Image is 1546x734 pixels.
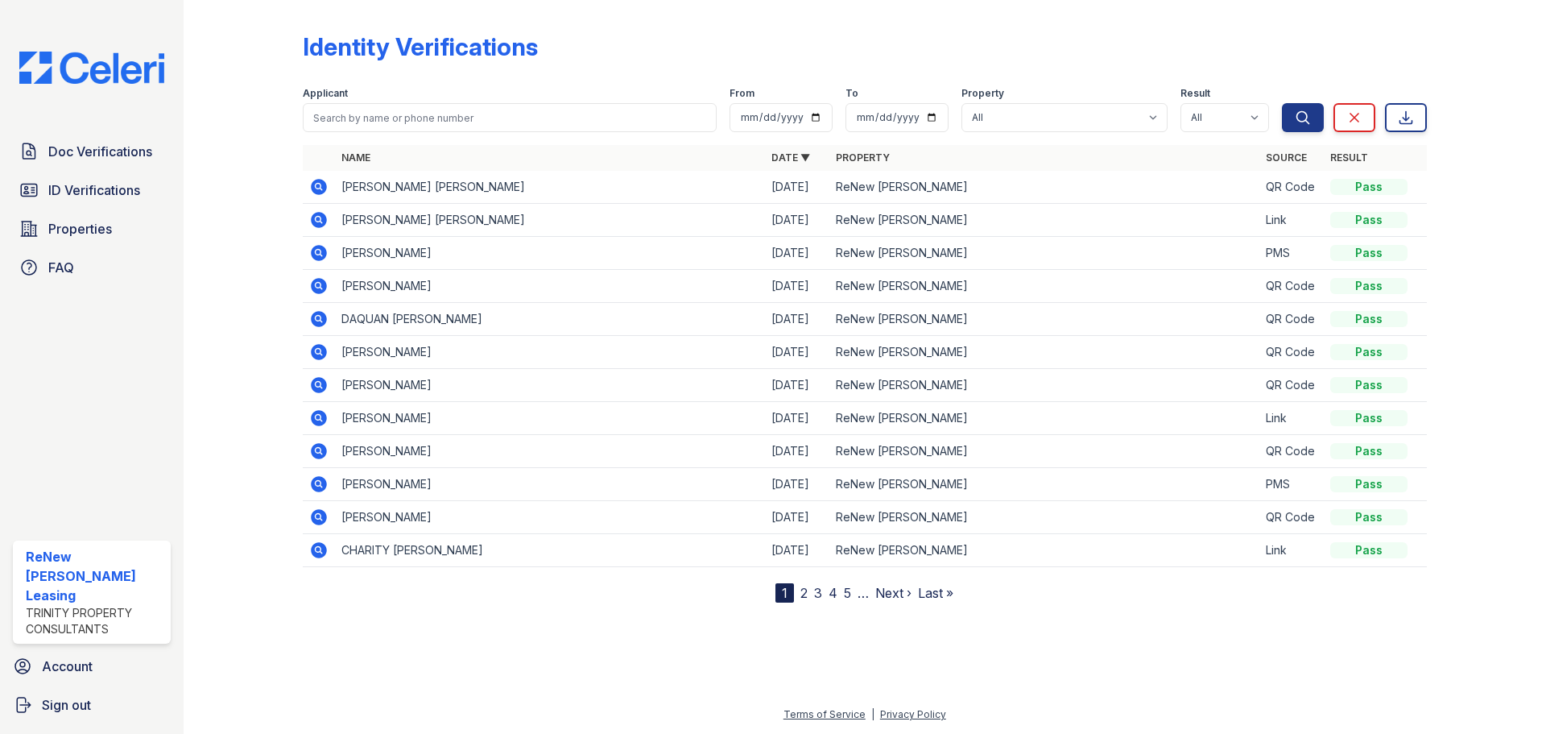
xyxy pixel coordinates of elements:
[1259,402,1324,435] td: Link
[1330,278,1408,294] div: Pass
[335,435,765,468] td: [PERSON_NAME]
[765,270,829,303] td: [DATE]
[765,336,829,369] td: [DATE]
[335,237,765,270] td: [PERSON_NAME]
[1180,87,1210,100] label: Result
[42,695,91,715] span: Sign out
[1266,151,1307,164] a: Source
[829,501,1259,534] td: ReNew [PERSON_NAME]
[13,135,171,168] a: Doc Verifications
[918,585,953,601] a: Last »
[765,534,829,567] td: [DATE]
[829,303,1259,336] td: ReNew [PERSON_NAME]
[303,87,348,100] label: Applicant
[1330,179,1408,195] div: Pass
[335,336,765,369] td: [PERSON_NAME]
[765,237,829,270] td: [DATE]
[1259,369,1324,402] td: QR Code
[335,303,765,336] td: DAQUAN [PERSON_NAME]
[1259,468,1324,501] td: PMS
[335,270,765,303] td: [PERSON_NAME]
[335,534,765,567] td: CHARITY [PERSON_NAME]
[845,87,858,100] label: To
[844,585,851,601] a: 5
[829,237,1259,270] td: ReNew [PERSON_NAME]
[814,585,822,601] a: 3
[829,171,1259,204] td: ReNew [PERSON_NAME]
[1330,311,1408,327] div: Pass
[1330,212,1408,228] div: Pass
[1259,270,1324,303] td: QR Code
[48,258,74,277] span: FAQ
[961,87,1004,100] label: Property
[303,32,538,61] div: Identity Verifications
[765,501,829,534] td: [DATE]
[26,605,164,637] div: Trinity Property Consultants
[1330,377,1408,393] div: Pass
[6,52,177,84] img: CE_Logo_Blue-a8612792a0a2168367f1c8372b55b34899dd931a85d93a1a3d3e32e68fde9ad4.png
[875,585,911,601] a: Next ›
[765,402,829,435] td: [DATE]
[1259,237,1324,270] td: PMS
[48,142,152,161] span: Doc Verifications
[765,468,829,501] td: [DATE]
[858,583,869,603] span: …
[1330,151,1368,164] a: Result
[335,501,765,534] td: [PERSON_NAME]
[765,303,829,336] td: [DATE]
[765,204,829,237] td: [DATE]
[829,534,1259,567] td: ReNew [PERSON_NAME]
[335,204,765,237] td: [PERSON_NAME] [PERSON_NAME]
[1330,542,1408,558] div: Pass
[6,650,177,682] a: Account
[1259,336,1324,369] td: QR Code
[1330,245,1408,261] div: Pass
[775,583,794,603] div: 1
[765,435,829,468] td: [DATE]
[13,251,171,284] a: FAQ
[303,103,717,132] input: Search by name or phone number
[829,435,1259,468] td: ReNew [PERSON_NAME]
[335,468,765,501] td: [PERSON_NAME]
[836,151,890,164] a: Property
[771,151,810,164] a: Date ▼
[1330,476,1408,492] div: Pass
[829,336,1259,369] td: ReNew [PERSON_NAME]
[1259,501,1324,534] td: QR Code
[1259,171,1324,204] td: QR Code
[1259,204,1324,237] td: Link
[1259,303,1324,336] td: QR Code
[800,585,808,601] a: 2
[1259,435,1324,468] td: QR Code
[783,708,866,720] a: Terms of Service
[26,547,164,605] div: ReNew [PERSON_NAME] Leasing
[335,369,765,402] td: [PERSON_NAME]
[341,151,370,164] a: Name
[42,657,93,676] span: Account
[829,468,1259,501] td: ReNew [PERSON_NAME]
[6,689,177,721] a: Sign out
[829,369,1259,402] td: ReNew [PERSON_NAME]
[765,171,829,204] td: [DATE]
[1330,509,1408,525] div: Pass
[13,174,171,206] a: ID Verifications
[13,213,171,245] a: Properties
[335,171,765,204] td: [PERSON_NAME] [PERSON_NAME]
[829,585,837,601] a: 4
[48,219,112,238] span: Properties
[880,708,946,720] a: Privacy Policy
[765,369,829,402] td: [DATE]
[1330,410,1408,426] div: Pass
[335,402,765,435] td: [PERSON_NAME]
[1259,534,1324,567] td: Link
[871,708,874,720] div: |
[1330,344,1408,360] div: Pass
[829,204,1259,237] td: ReNew [PERSON_NAME]
[829,270,1259,303] td: ReNew [PERSON_NAME]
[829,402,1259,435] td: ReNew [PERSON_NAME]
[730,87,754,100] label: From
[48,180,140,200] span: ID Verifications
[1330,443,1408,459] div: Pass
